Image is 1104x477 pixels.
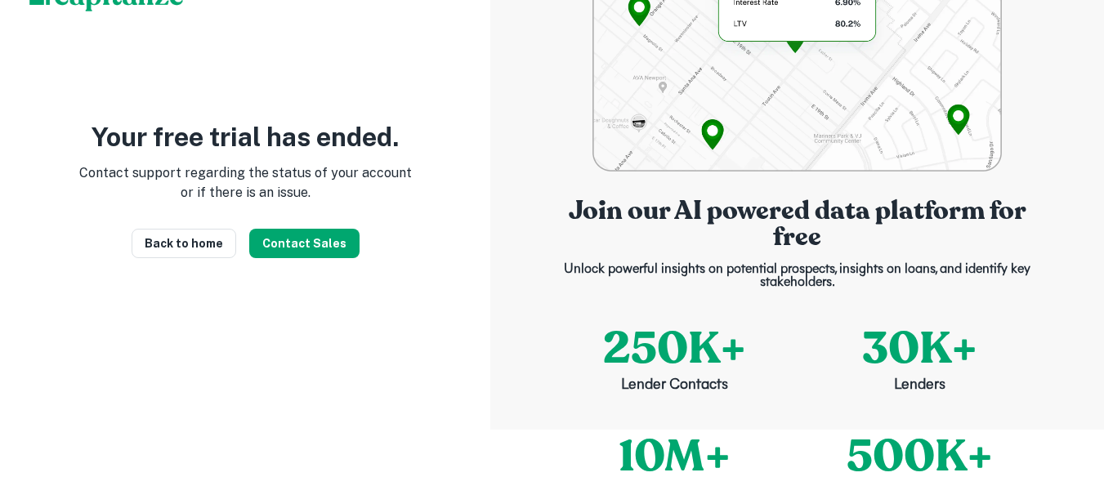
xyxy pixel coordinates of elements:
[78,163,412,203] p: Contact support regarding the status of your account or if there is an issue.
[862,315,977,381] p: 30K+
[603,315,746,381] p: 250K+
[132,229,236,258] a: Back to home
[1022,294,1104,372] iframe: Chat Widget
[552,263,1043,289] p: Unlock powerful insights on potential prospects, insights on loans, and identify key stakeholders.
[249,229,360,258] button: Contact Sales
[92,124,399,150] p: Your free trial has ended.
[621,375,728,397] p: Lender Contacts
[552,198,1043,250] p: Join our AI powered data platform for free
[894,375,945,397] p: Lenders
